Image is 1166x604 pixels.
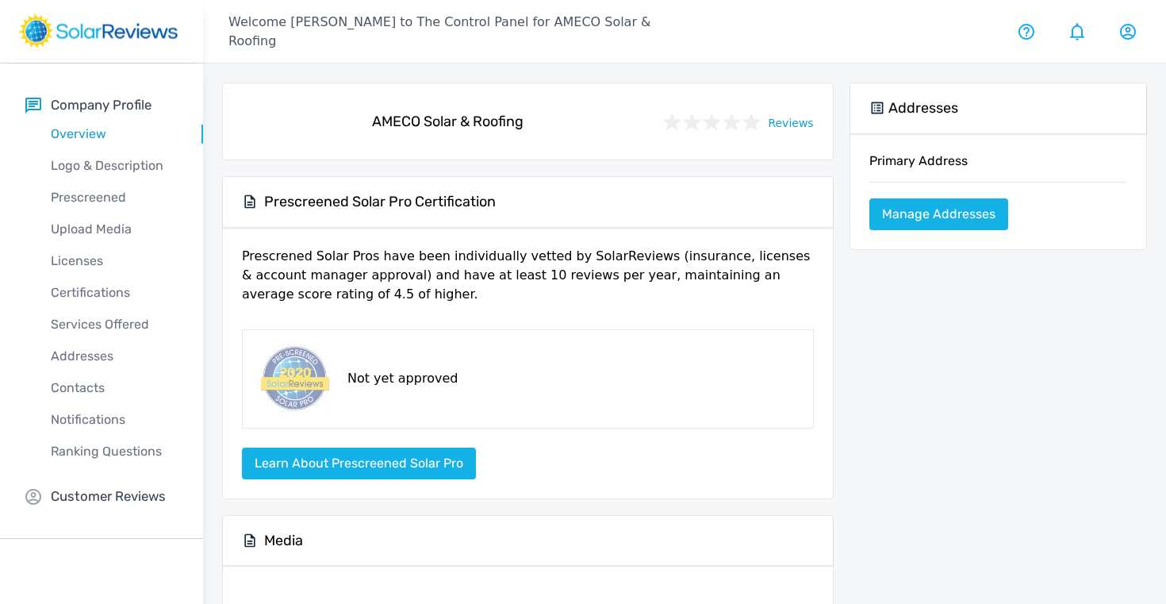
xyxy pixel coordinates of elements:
[51,487,166,506] p: Customer Reviews
[768,112,813,132] a: Reviews
[25,340,203,372] a: Addresses
[25,283,203,302] p: Certifications
[25,182,203,214] a: Prescreened
[25,315,203,334] p: Services Offered
[372,113,524,131] h5: AMECO Solar & Roofing
[25,372,203,404] a: Contacts
[25,379,203,398] p: Contacts
[25,156,203,175] p: Logo & Description
[869,153,1127,182] h6: Primary Address
[25,188,203,207] p: Prescreened
[25,277,203,309] a: Certifications
[228,13,685,51] p: Welcome [PERSON_NAME] to The Control Panel for AMECO Solar & Roofing
[255,343,332,415] img: prescreened-badge.png
[51,95,152,115] p: Company Profile
[25,220,203,239] p: Upload Media
[25,125,203,144] p: Overview
[25,214,203,245] a: Upload Media
[25,309,203,340] a: Services Offered
[25,252,203,271] p: Licenses
[25,347,203,366] p: Addresses
[264,532,303,550] h5: Media
[25,436,203,467] a: Ranking Questions
[25,404,203,436] a: Notifications
[25,410,203,429] p: Notifications
[25,150,203,182] a: Logo & Description
[25,245,203,277] a: Licenses
[888,99,958,117] h5: Addresses
[869,198,1008,230] a: Manage Addresses
[25,442,203,461] p: Ranking Questions
[242,247,814,317] p: Prescrened Solar Pros have been individually vetted by SolarReviews (insurance, licenses & accoun...
[242,456,476,471] a: Learn about Prescreened Solar Pro
[264,193,496,211] h5: Prescreened Solar Pro Certification
[25,118,203,150] a: Overview
[347,369,458,388] p: Not yet approved
[242,448,476,479] button: Learn about Prescreened Solar Pro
